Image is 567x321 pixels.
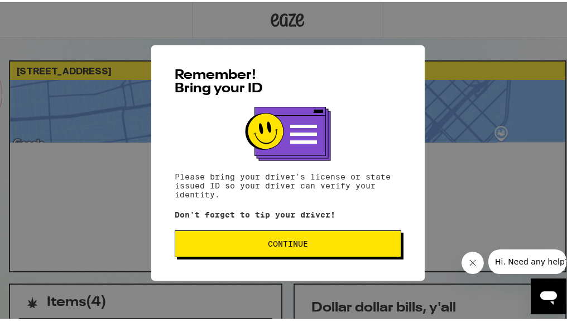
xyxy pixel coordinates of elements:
[531,276,566,312] iframe: Button to launch messaging window
[488,247,566,272] iframe: Message from company
[462,249,484,272] iframe: Close message
[7,8,80,17] span: Hi. Need any help?
[268,238,308,246] span: Continue
[175,228,401,255] button: Continue
[175,170,401,197] p: Please bring your driver's license or state issued ID so your driver can verify your identity.
[175,67,263,93] span: Remember! Bring your ID
[175,208,401,217] p: Don't forget to tip your driver!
